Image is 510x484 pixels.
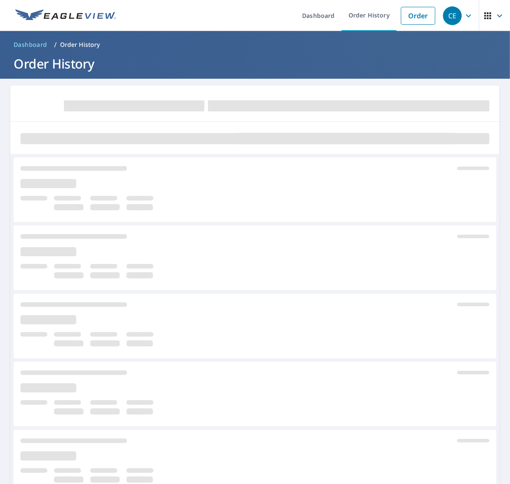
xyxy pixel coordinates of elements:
[60,40,100,49] p: Order History
[10,55,500,72] h1: Order History
[15,9,116,22] img: EV Logo
[10,38,500,52] nav: breadcrumb
[14,40,47,49] span: Dashboard
[10,38,51,52] a: Dashboard
[443,6,462,25] div: CE
[401,7,435,25] a: Order
[54,40,57,50] li: /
